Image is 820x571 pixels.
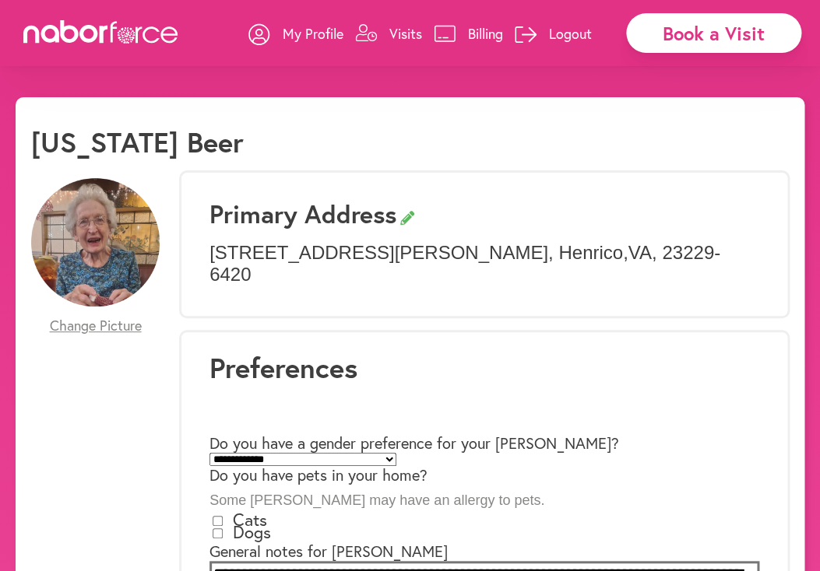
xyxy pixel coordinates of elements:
label: Do you have pets in your home? [209,464,428,485]
span: Change Picture [50,317,142,335]
img: n6PHNOlMS6G7nURx1vl2 [31,178,160,307]
label: Cats [233,508,267,531]
a: My Profile [248,10,343,57]
h1: [US_STATE] Beer [31,125,244,159]
h1: Preferences [209,351,759,384]
p: My Profile [283,24,343,43]
p: Billing [468,24,503,43]
a: Billing [434,10,503,57]
a: Visits [355,10,422,57]
label: Dogs [233,520,271,543]
label: Do you have a gender preference for your [PERSON_NAME]? [209,433,619,454]
div: Book a Visit [626,13,801,53]
h3: Primary Address [209,199,759,229]
label: General notes for [PERSON_NAME] [209,541,448,562]
p: [STREET_ADDRESS][PERSON_NAME] , Henrico , VA , 23229-6420 [209,242,759,287]
a: Logout [515,10,592,57]
p: Visits [389,24,422,43]
p: Logout [549,24,592,43]
p: Some [PERSON_NAME] may have an allergy to pets. [209,492,759,510]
